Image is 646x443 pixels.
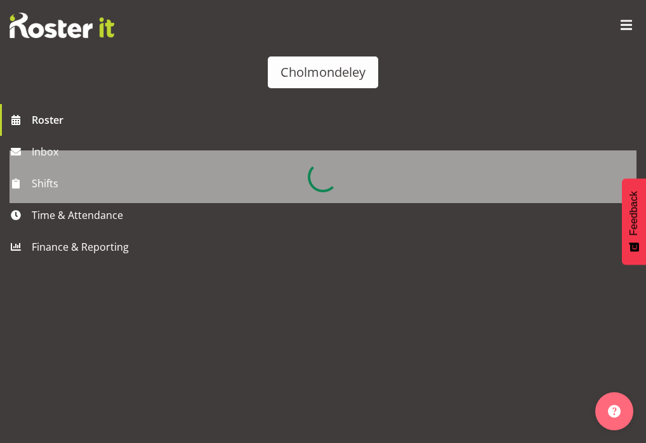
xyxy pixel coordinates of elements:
img: Rosterit website logo [10,13,114,38]
span: Feedback [628,191,640,235]
span: Finance & Reporting [32,237,621,256]
span: Roster [32,110,640,129]
img: help-xxl-2.png [608,405,621,418]
button: Feedback - Show survey [622,178,646,265]
div: Cholmondeley [280,63,366,82]
span: Inbox [32,142,640,161]
span: Time & Attendance [32,206,621,225]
